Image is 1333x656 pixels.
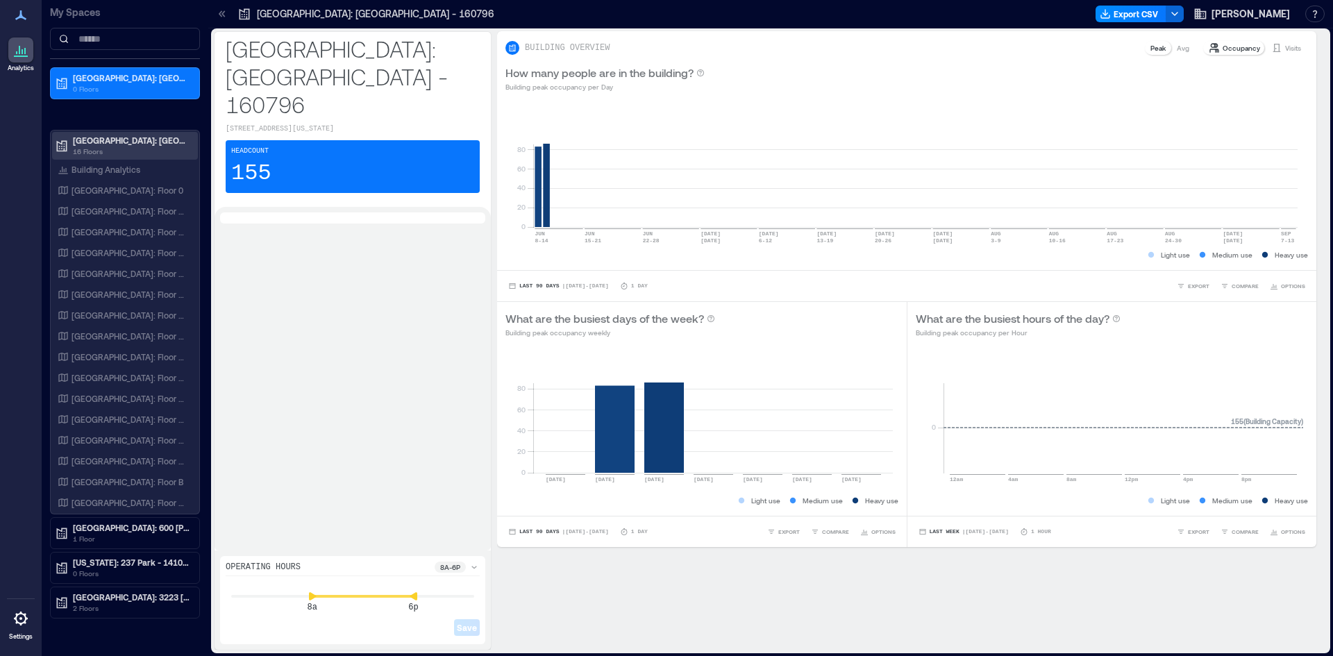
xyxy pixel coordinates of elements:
p: Building Analytics [72,164,140,175]
text: 12am [950,476,963,482]
text: AUG [1049,230,1059,237]
span: OPTIONS [1281,528,1305,536]
p: 8a - 6p [440,562,460,573]
p: Visits [1285,42,1301,53]
span: OPTIONS [871,528,896,536]
button: EXPORT [1174,525,1212,539]
span: [PERSON_NAME] [1212,7,1290,21]
text: [DATE] [933,237,953,244]
a: Analytics [3,33,38,76]
tspan: 20 [517,447,526,455]
p: [GEOGRAPHIC_DATA]: Floor 09 [72,372,187,383]
span: Save [457,622,477,633]
tspan: 60 [517,405,526,414]
text: [DATE] [792,476,812,482]
p: Avg [1177,42,1189,53]
tspan: 0 [931,423,935,431]
p: 1 Day [631,528,648,536]
text: [DATE] [701,230,721,237]
button: Last 90 Days |[DATE]-[DATE] [505,279,612,293]
p: [GEOGRAPHIC_DATA]: 600 [PERSON_NAME] - 011154 [73,522,190,533]
p: BUILDING OVERVIEW [525,42,610,53]
p: [GEOGRAPHIC_DATA]: [GEOGRAPHIC_DATA] - 160796 [257,7,494,21]
p: [GEOGRAPHIC_DATA]: Floor 04 [72,268,187,279]
p: [GEOGRAPHIC_DATA]: [GEOGRAPHIC_DATA] - 160796 [73,72,190,83]
button: EXPORT [764,525,803,539]
text: [DATE] [841,476,862,482]
text: [DATE] [694,476,714,482]
text: 20-26 [875,237,891,244]
button: COMPARE [808,525,852,539]
text: 6-12 [759,237,772,244]
a: Settings [4,602,37,645]
p: Light use [1161,495,1190,506]
tspan: 80 [517,145,526,153]
text: AUG [991,230,1001,237]
p: [GEOGRAPHIC_DATA]: Floor 02 [72,226,187,237]
p: [GEOGRAPHIC_DATA]: Floor 06 [72,310,187,321]
p: How many people are in the building? [505,65,694,81]
text: 4am [1008,476,1018,482]
text: 12pm [1125,476,1138,482]
p: [GEOGRAPHIC_DATA]: Floor 13 [72,455,187,466]
p: [US_STATE]: 237 Park - 141037 [73,557,190,568]
p: [GEOGRAPHIC_DATA]: Floor 08 [72,351,187,362]
button: OPTIONS [857,525,898,539]
tspan: 0 [521,468,526,476]
text: 13-19 [816,237,833,244]
p: [GEOGRAPHIC_DATA]: [GEOGRAPHIC_DATA] - 133489 [73,135,190,146]
p: What are the busiest days of the week? [505,310,704,327]
p: Heavy use [1275,495,1308,506]
text: 3-9 [991,237,1001,244]
text: [DATE] [933,230,953,237]
text: JUN [643,230,653,237]
button: COMPARE [1218,525,1261,539]
p: Medium use [803,495,843,506]
text: [DATE] [743,476,763,482]
text: JUN [585,230,595,237]
tspan: 60 [517,165,526,173]
p: Medium use [1212,495,1252,506]
tspan: 80 [517,384,526,392]
p: Building peak occupancy weekly [505,327,715,338]
p: 1 Floor [73,533,190,544]
button: Export CSV [1096,6,1166,22]
text: [DATE] [759,230,779,237]
text: AUG [1165,230,1175,237]
span: EXPORT [1188,282,1209,290]
p: What are the busiest hours of the day? [916,310,1109,327]
text: 15-21 [585,237,601,244]
p: Heavy use [1275,249,1308,260]
p: [GEOGRAPHIC_DATA]: Floor 03 [72,247,187,258]
p: 0 Floors [73,83,190,94]
span: COMPARE [1232,282,1259,290]
text: SEP [1281,230,1291,237]
button: OPTIONS [1267,525,1308,539]
text: [DATE] [875,230,895,237]
text: 24-30 [1165,237,1182,244]
p: [GEOGRAPHIC_DATA]: Floor M1 [72,497,187,508]
button: Last Week |[DATE]-[DATE] [916,525,1012,539]
p: Heavy use [865,495,898,506]
p: Operating Hours [226,562,301,573]
text: 8am [1066,476,1077,482]
tspan: 40 [517,426,526,435]
p: [GEOGRAPHIC_DATA]: Floor 11 [72,414,187,425]
text: 10-16 [1049,237,1066,244]
p: [STREET_ADDRESS][US_STATE] [226,124,480,135]
span: COMPARE [822,528,849,536]
button: Last 90 Days |[DATE]-[DATE] [505,525,612,539]
text: 17-23 [1107,237,1123,244]
text: 8pm [1241,476,1252,482]
p: Light use [751,495,780,506]
p: Settings [9,632,33,641]
tspan: 20 [517,203,526,211]
span: OPTIONS [1281,282,1305,290]
p: [GEOGRAPHIC_DATA]: Floor 12 [72,435,187,446]
tspan: 0 [521,222,526,230]
text: 4pm [1183,476,1193,482]
text: [DATE] [1223,230,1243,237]
p: [GEOGRAPHIC_DATA]: Floor 05 [72,289,187,300]
text: 22-28 [643,237,660,244]
button: OPTIONS [1267,279,1308,293]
